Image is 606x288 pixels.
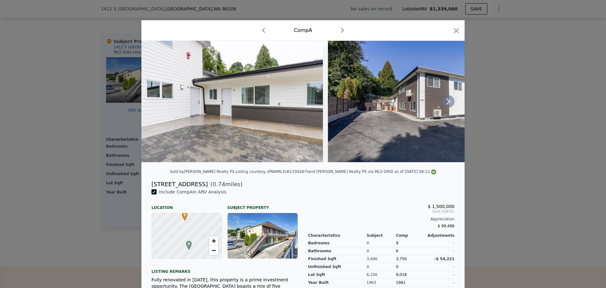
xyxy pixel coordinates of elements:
div: Listing courtesy of NWMLS (#2334287) and [PERSON_NAME] Realty PS via MLS GRID as of [DATE] 08:12 [235,169,436,174]
div: [STREET_ADDRESS] [151,180,208,189]
div: • [181,212,184,216]
span: Sold [DATE] [308,209,454,214]
div: 3,480 [367,255,396,263]
span: $ 99,488 [438,224,454,228]
span: 0.74 [213,181,225,187]
div: A [185,241,188,245]
div: Finished Sqft [308,255,367,263]
span: ( miles) [208,180,242,189]
div: - [425,263,454,271]
div: 0 [367,247,396,255]
div: - [425,271,454,279]
div: 6,250 [367,271,396,279]
span: -$ 54,221 [434,257,454,261]
div: 0 [367,239,396,247]
span: 9 [396,241,398,245]
img: NWMLS Logo [431,169,436,175]
a: Zoom in [209,236,218,246]
div: Comp A [294,27,312,34]
span: 0 [396,265,398,269]
div: Subject Property [227,200,298,210]
div: Comp [396,233,425,238]
div: Subject [367,233,396,238]
div: Sold by [PERSON_NAME] Realty PS . [170,169,235,174]
span: Include Comp A in ARV Analysis [157,189,229,194]
div: - [425,247,454,255]
a: Zoom out [209,246,218,255]
div: Bathrooms [308,247,367,255]
div: 0 [367,263,396,271]
div: Characteristics [308,233,367,238]
span: 9,018 [396,273,407,277]
div: 1961 [396,279,425,287]
span: A [185,241,193,247]
div: Location [151,200,222,210]
div: Adjustments [425,233,454,238]
div: Lot Sqft [308,271,367,279]
img: Property Img [328,41,509,162]
span: • [181,210,189,219]
div: Appreciation [308,217,454,222]
div: 6 [396,247,425,255]
span: − [212,246,216,254]
div: Year Built [308,279,367,287]
div: - [425,239,454,247]
span: 3,750 [396,257,407,261]
div: Listing remarks [151,264,298,274]
span: + [212,237,216,245]
span: $ 1,500,000 [428,204,454,209]
div: Unfinished Sqft [308,263,367,271]
div: 1963 [367,279,396,287]
img: Property Img [141,41,323,162]
div: Bedrooms [308,239,367,247]
div: - [425,279,454,287]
